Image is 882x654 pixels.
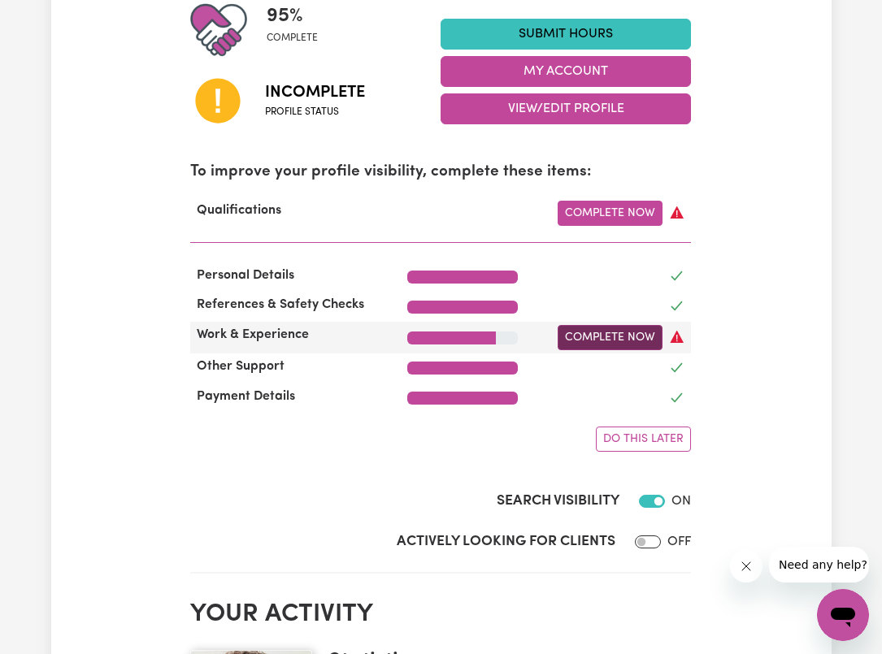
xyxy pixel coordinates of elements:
span: Payment Details [190,390,302,403]
span: Do this later [603,433,684,445]
span: References & Safety Checks [190,298,371,311]
label: Search Visibility [497,491,619,512]
iframe: Close message [730,550,763,583]
a: Submit Hours [441,19,691,50]
button: Do this later [596,427,691,452]
a: Complete Now [558,201,663,226]
span: Work & Experience [190,328,315,341]
span: Personal Details [190,269,301,282]
button: My Account [441,56,691,87]
span: complete [267,31,318,45]
h2: Your activity [190,600,691,630]
span: ON [671,495,691,508]
iframe: Message from company [769,547,869,583]
iframe: Button to launch messaging window [817,589,869,641]
span: 95 % [267,2,318,31]
a: Complete Now [558,325,663,350]
button: View/Edit Profile [441,93,691,124]
label: Actively Looking for Clients [397,531,615,552]
span: OFF [667,535,691,548]
span: Incomplete [265,80,365,105]
span: Qualifications [190,204,288,217]
div: Profile completeness: 95% [267,2,331,58]
p: To improve your profile visibility, complete these items: [190,161,691,184]
span: Profile status [265,105,365,119]
span: Other Support [190,360,291,373]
